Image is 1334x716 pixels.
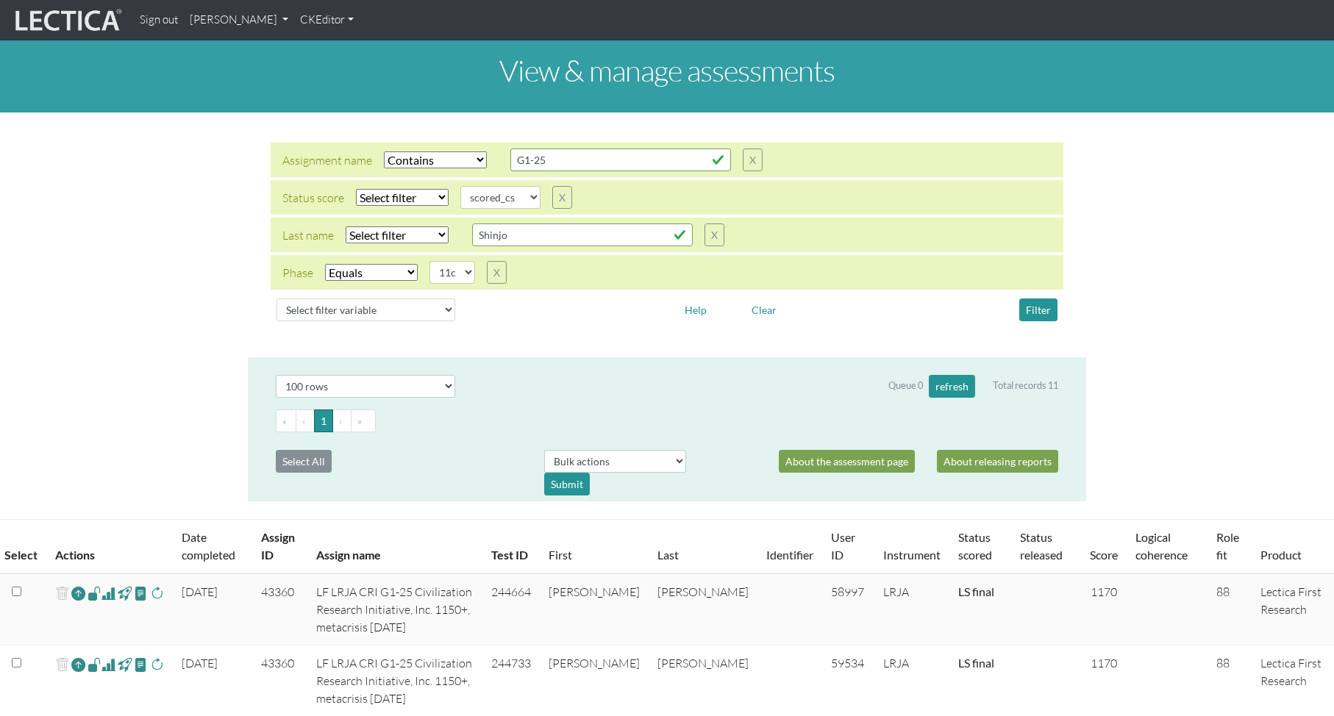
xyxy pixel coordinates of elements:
[134,656,148,673] span: view
[743,148,763,171] button: X
[184,6,294,35] a: [PERSON_NAME]
[552,186,572,209] button: X
[766,548,813,562] a: Identifier
[649,573,757,645] td: [PERSON_NAME]
[314,409,333,432] button: Go to page 1
[549,548,572,562] a: First
[55,654,69,676] span: delete
[544,473,590,495] div: Submit
[150,656,164,673] span: rescore
[282,189,344,207] div: Status score
[307,573,482,645] td: LF LRJA CRI G1-25 Civilization Research Initiative, Inc. 1150+, metacrisis [DATE]
[1019,298,1057,321] button: Filter
[1216,656,1230,670] span: 88
[482,573,540,645] td: 244664
[182,530,235,562] a: Date completed
[705,223,724,246] button: X
[1135,530,1188,562] a: Logical coherence
[118,584,132,601] span: view
[1020,530,1063,562] a: Status released
[958,530,992,562] a: Status scored
[1216,584,1230,599] span: 88
[101,584,115,602] span: Analyst score
[276,450,332,473] button: Select All
[540,573,649,645] td: [PERSON_NAME]
[822,573,874,645] td: 58997
[252,573,308,645] td: 43360
[657,548,679,562] a: Last
[12,7,122,35] img: lecticalive
[1090,548,1118,562] a: Score
[678,301,713,315] a: Help
[1091,584,1117,599] span: 1170
[678,298,713,321] button: Help
[71,583,85,604] a: Reopen
[150,584,164,602] span: rescore
[134,6,184,35] a: Sign out
[1260,548,1302,562] a: Product
[958,584,994,598] a: Completed = assessment has been completed; CS scored = assessment has been CLAS scored; LS scored...
[874,573,949,645] td: LRJA
[482,520,540,574] th: Test ID
[831,530,855,562] a: User ID
[1216,530,1239,562] a: Role fit
[307,520,482,574] th: Assign name
[71,654,85,676] a: Reopen
[282,151,372,169] div: Assignment name
[487,261,507,284] button: X
[745,298,783,321] button: Clear
[888,375,1058,398] div: Queue 0 Total records 11
[779,450,915,473] a: About the assessment page
[118,656,132,673] span: view
[134,584,148,601] span: view
[294,6,360,35] a: CKEditor
[55,583,69,604] span: delete
[937,450,1058,473] a: About releasing reports
[46,520,173,574] th: Actions
[88,584,101,601] span: view
[276,409,1058,432] ul: Pagination
[282,264,313,282] div: Phase
[1091,656,1117,670] span: 1170
[1252,573,1334,645] td: Lectica First Research
[929,375,975,398] button: refresh
[101,656,115,673] span: Analyst score
[173,573,252,645] td: [DATE]
[883,548,941,562] a: Instrument
[282,226,334,244] div: Last name
[252,520,308,574] th: Assign ID
[958,656,994,670] a: Completed = assessment has been completed; CS scored = assessment has been CLAS scored; LS scored...
[88,656,101,673] span: view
